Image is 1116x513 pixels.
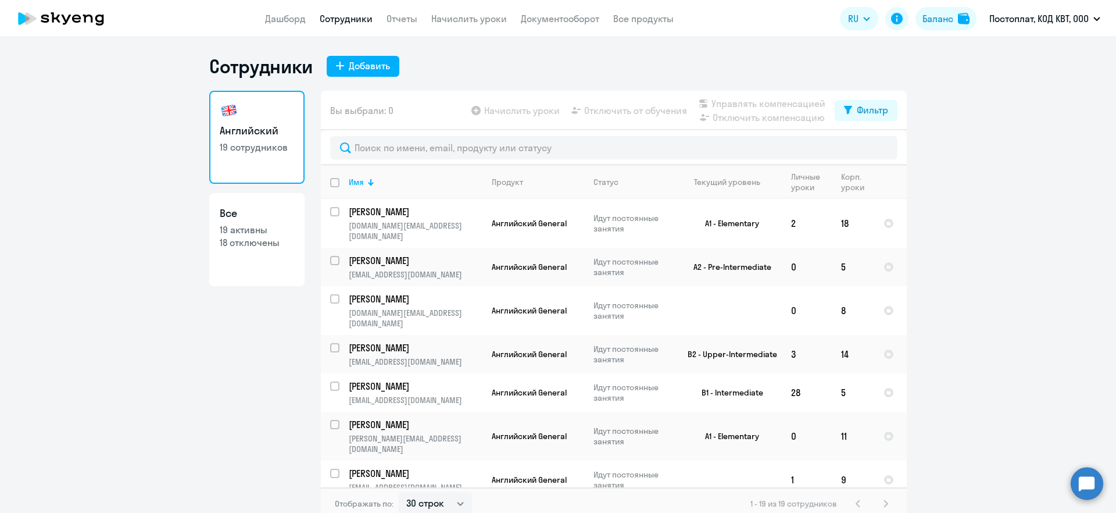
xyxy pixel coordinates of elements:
div: Статус [593,177,618,187]
div: Фильтр [857,103,888,117]
td: A2 - Pre-Intermediate [674,248,782,286]
div: Добавить [349,59,390,73]
p: [DOMAIN_NAME][EMAIL_ADDRESS][DOMAIN_NAME] [349,308,482,329]
h1: Сотрудники [209,55,313,78]
td: B1 - Intermediate [674,373,782,412]
p: Идут постоянные занятия [593,382,673,403]
td: 3 [782,335,832,373]
p: 19 активны [220,223,294,236]
td: 9 [832,461,874,499]
span: Отображать по: [335,498,394,509]
p: Идут постоянные занятия [593,300,673,321]
span: Английский General [492,305,567,316]
div: Текущий уровень [694,177,760,187]
span: Английский General [492,431,567,441]
button: RU [840,7,878,30]
a: [PERSON_NAME] [349,341,482,354]
p: Идут постоянные занятия [593,256,673,277]
button: Балансbalance [915,7,977,30]
p: Идут постоянные занятия [593,213,673,234]
h3: Все [220,206,294,221]
a: Сотрудники [320,13,373,24]
div: Личные уроки [791,172,821,193]
span: Английский General [492,475,567,485]
td: B2 - Upper-Intermediate [674,335,782,373]
p: Постоплат, КОД КВТ, ООО [989,12,1089,26]
a: [PERSON_NAME] [349,418,482,431]
span: Английский General [492,387,567,398]
div: Продукт [492,177,584,187]
a: Английский19 сотрудников [209,91,305,184]
td: 0 [782,412,832,461]
button: Добавить [327,56,399,77]
p: Идут постоянные занятия [593,344,673,365]
button: Постоплат, КОД КВТ, ООО [983,5,1106,33]
span: Английский General [492,349,567,359]
span: Вы выбрали: 0 [330,104,394,117]
div: Имя [349,177,482,187]
td: 2 [782,199,832,248]
p: Идут постоянные занятия [593,469,673,490]
span: RU [848,12,859,26]
a: [PERSON_NAME] [349,293,482,305]
a: Отчеты [387,13,417,24]
p: [PERSON_NAME][EMAIL_ADDRESS][DOMAIN_NAME] [349,433,482,454]
span: 1 - 19 из 19 сотрудников [750,498,837,509]
p: [PERSON_NAME] [349,205,480,218]
button: Фильтр [835,100,897,121]
div: Текущий уровень [683,177,781,187]
p: [PERSON_NAME] [349,341,480,354]
div: Личные уроки [791,172,831,193]
p: [EMAIL_ADDRESS][DOMAIN_NAME] [349,269,482,280]
p: 18 отключены [220,236,294,249]
p: [PERSON_NAME] [349,293,480,305]
a: [PERSON_NAME] [349,380,482,393]
td: 18 [832,199,874,248]
p: 19 сотрудников [220,141,294,154]
td: 8 [832,286,874,335]
div: Имя [349,177,364,187]
p: Идут постоянные занятия [593,426,673,447]
div: Корп. уроки [841,172,864,193]
p: [EMAIL_ADDRESS][DOMAIN_NAME] [349,357,482,367]
div: Продукт [492,177,523,187]
td: 1 [782,461,832,499]
span: Английский General [492,218,567,229]
input: Поиск по имени, email, продукту или статусу [330,136,897,159]
p: [PERSON_NAME] [349,254,480,267]
p: [PERSON_NAME] [349,380,480,393]
td: A1 - Elementary [674,199,782,248]
p: [DOMAIN_NAME][EMAIL_ADDRESS][DOMAIN_NAME] [349,220,482,241]
a: Все19 активны18 отключены [209,193,305,286]
td: 5 [832,373,874,412]
td: 11 [832,412,874,461]
td: 14 [832,335,874,373]
a: [PERSON_NAME] [349,205,482,218]
a: [PERSON_NAME] [349,254,482,267]
span: Английский General [492,262,567,272]
p: [EMAIL_ADDRESS][DOMAIN_NAME] [349,395,482,405]
td: A1 - Elementary [674,412,782,461]
div: Баланс [922,12,953,26]
div: Корп. уроки [841,172,874,193]
a: [PERSON_NAME] [349,467,482,480]
p: [PERSON_NAME] [349,418,480,431]
div: Статус [593,177,673,187]
td: 0 [782,248,832,286]
td: 0 [782,286,832,335]
a: Дашборд [265,13,306,24]
img: balance [958,13,970,24]
img: english [220,101,238,120]
p: [PERSON_NAME] [349,467,480,480]
p: [EMAIL_ADDRESS][DOMAIN_NAME] [349,482,482,493]
h3: Английский [220,123,294,138]
a: Документооборот [521,13,599,24]
td: 28 [782,373,832,412]
a: Все продукты [613,13,674,24]
a: Начислить уроки [431,13,507,24]
td: 5 [832,248,874,286]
